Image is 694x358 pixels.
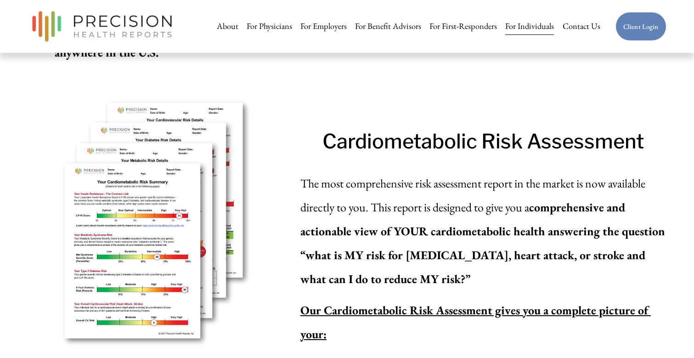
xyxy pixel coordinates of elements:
a: Client Login [615,12,666,41]
a: For Employers [300,17,347,35]
h2: Cardiometabolic Risk Assessment [300,126,666,158]
a: For Benefit Advisors [355,17,421,35]
a: For Individuals [505,17,554,35]
strong: for clinical pricing and options exclusive to healthcare professionals anywhere in the U.S. [55,21,601,60]
img: Cardiometabolic Risk Assessment Report [28,95,284,352]
a: Contact Us [563,17,600,35]
iframe: Chat Widget [648,314,694,358]
strong: Our Cardiometabolic Risk Assessment gives you a complete picture of your: [300,302,651,342]
a: For First-Responders [429,17,497,35]
img: Precision Health Reports [28,7,176,46]
p: The most comprehensive risk assessment report in the market is now available directly to you. Thi... [300,172,666,291]
a: For Physicians [247,17,292,35]
a: About [217,17,238,35]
